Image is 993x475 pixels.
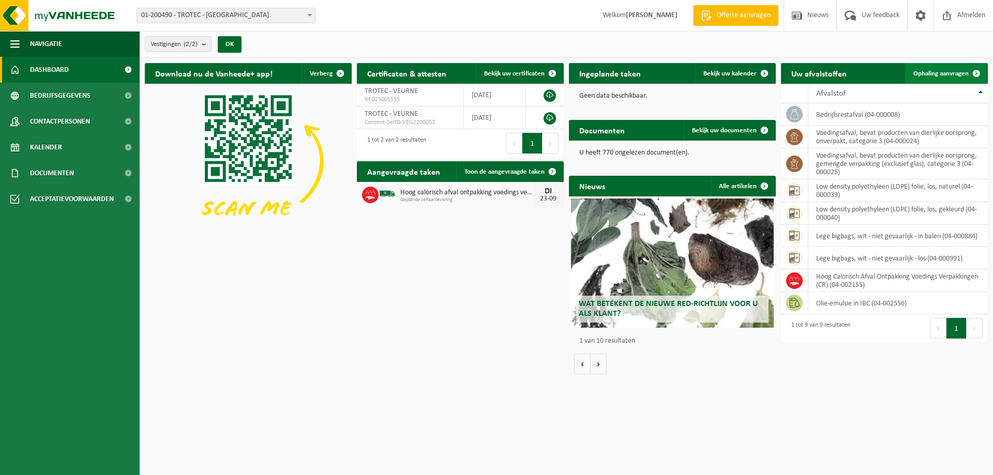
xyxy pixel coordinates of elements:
span: Kalender [30,134,62,160]
p: U heeft 770 ongelezen document(en). [579,149,765,157]
span: TROTEC - VEURNE [365,110,418,118]
td: voedingsafval, bevat producten van dierlijke oorsprong, gemengde verpakking (exclusief glas), cat... [808,148,988,179]
td: Hoog Calorisch Afval Ontpakking Voedings Verpakkingen (CR) (04-002155) [808,269,988,292]
span: Consent-SelfD-VEG2200053 [365,118,456,127]
h2: Download nu de Vanheede+ app! [145,63,283,83]
a: Bekijk uw certificaten [476,63,563,84]
div: DI [538,187,559,195]
a: Wat betekent de nieuwe RED-richtlijn voor u als klant? [571,198,774,328]
button: Vorige [574,354,591,374]
span: Bekijk uw documenten [692,127,757,134]
a: Offerte aanvragen [693,5,778,26]
div: 23-09 [538,195,559,203]
span: Acceptatievoorwaarden [30,186,114,212]
span: Geplande zelfaanlevering [400,197,533,203]
span: Dashboard [30,57,69,83]
h2: Certificaten & attesten [357,63,457,83]
strong: [PERSON_NAME] [626,11,678,19]
span: Documenten [30,160,74,186]
span: Contactpersonen [30,109,90,134]
td: low density polyethyleen (LDPE) folie, los, gekleurd (04-000040) [808,202,988,225]
h2: Aangevraagde taken [357,161,450,181]
h2: Uw afvalstoffen [781,63,857,83]
span: Afvalstof [816,89,846,98]
td: lege bigbags, wit - niet gevaarlijk - los (04-000991) [808,247,988,269]
span: Wat betekent de nieuwe RED-richtlijn voor u als klant? [579,300,758,318]
span: RED25005535 [365,96,456,104]
button: Next [967,318,983,339]
a: Ophaling aanvragen [905,63,987,84]
button: OK [218,36,242,53]
h2: Documenten [569,120,635,140]
span: 01-200490 - TROTEC - VEURNE [137,8,315,23]
button: Next [543,133,559,154]
button: 1 [946,318,967,339]
p: 1 van 10 resultaten [579,338,771,345]
span: Offerte aanvragen [714,10,773,21]
a: Bekijk uw documenten [684,120,775,141]
td: olie-emulsie in IBC (04-002556) [808,292,988,314]
span: Hoog calorisch afval ontpakking voedings verpakkingen (cr) [400,189,533,197]
button: Previous [930,318,946,339]
span: 01-200490 - TROTEC - VEURNE [137,8,315,23]
button: Verberg [302,63,351,84]
button: 1 [522,133,543,154]
span: Vestigingen [151,37,198,52]
span: Bedrijfsgegevens [30,83,91,109]
span: Ophaling aanvragen [913,70,969,77]
td: [DATE] [464,106,526,129]
button: Vestigingen(2/2) [145,36,212,52]
td: [DATE] [464,84,526,106]
a: Alle artikelen [711,176,775,196]
td: bedrijfsrestafval (04-000008) [808,103,988,126]
span: Bekijk uw kalender [703,70,757,77]
a: Toon de aangevraagde taken [456,161,563,182]
span: Toon de aangevraagde taken [464,168,545,175]
div: 1 tot 9 van 9 resultaten [786,317,850,340]
td: voedingsafval, bevat producten van dierlijke oorsprong, onverpakt, categorie 3 (04-000024) [808,126,988,148]
count: (2/2) [184,41,198,48]
span: Navigatie [30,31,62,57]
span: Verberg [310,70,333,77]
h2: Ingeplande taken [569,63,651,83]
div: 1 tot 2 van 2 resultaten [362,132,426,155]
span: Bekijk uw certificaten [484,70,545,77]
td: lege bigbags, wit - niet gevaarlijk - in balen (04-000884) [808,225,988,247]
a: Bekijk uw kalender [695,63,775,84]
button: Volgende [591,354,607,374]
p: Geen data beschikbaar. [579,93,765,100]
h2: Nieuws [569,176,615,196]
span: TROTEC - VEURNE [365,87,418,95]
img: BL-SO-LV [379,185,396,203]
td: low density polyethyleen (LDPE) folie, los, naturel (04-000039) [808,179,988,202]
button: Previous [506,133,522,154]
img: Download de VHEPlus App [145,84,352,239]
